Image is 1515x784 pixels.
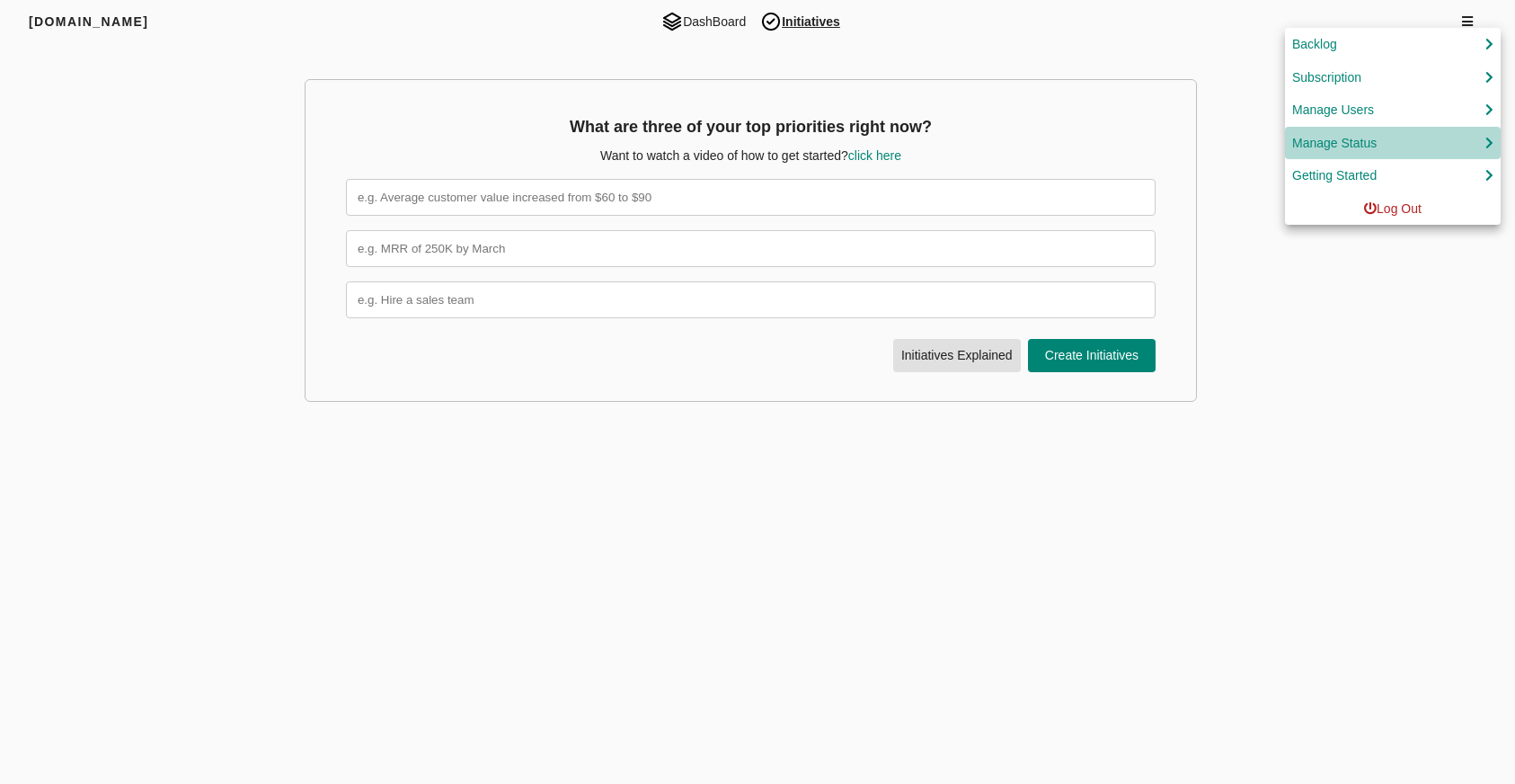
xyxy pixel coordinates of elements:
button: Subscription [1285,61,1501,94]
button: Backlog [1285,28,1501,61]
button: Manage Users [1285,94,1501,127]
div: Subscription [1292,67,1361,89]
div: Backlog [1292,33,1337,56]
button: Manage Status [1285,127,1501,160]
div: Getting Started [1292,165,1377,187]
a: Getting Started [1285,159,1501,192]
a: Log Out [1285,192,1501,226]
div: Manage Users [1292,99,1374,121]
div: Manage Status [1292,132,1377,155]
div: Log Out [1364,198,1422,220]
